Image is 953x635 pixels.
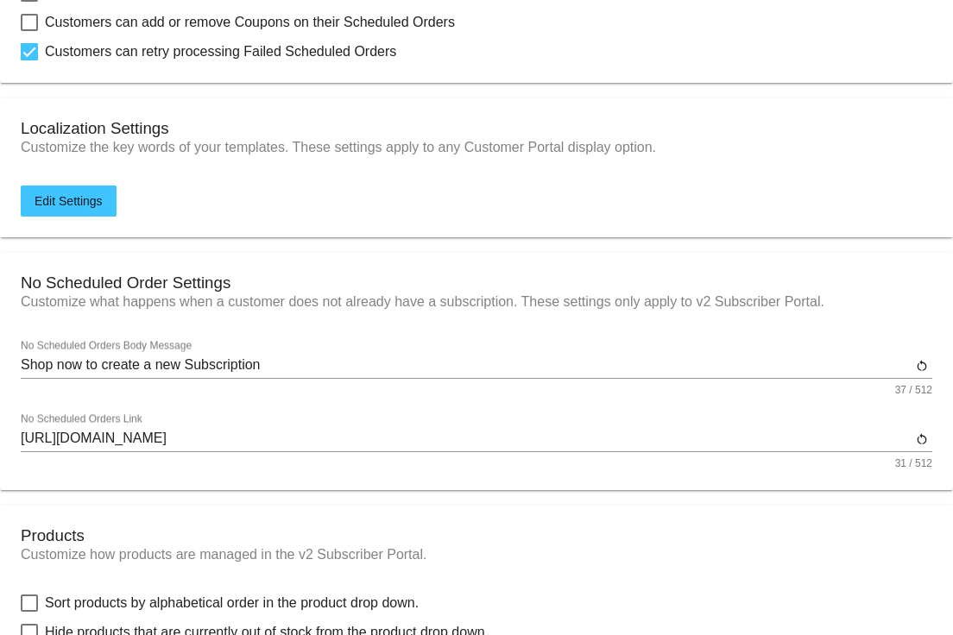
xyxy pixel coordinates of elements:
[915,431,929,447] mat-icon: restart_alt
[21,547,932,563] p: Customize how products are managed in the v2 Subscriber Portal.
[21,273,932,292] h3: No Scheduled Order Settings
[21,119,932,138] h3: Localization Settings
[45,12,455,33] span: Customers can add or remove Coupons on their Scheduled Orders
[21,357,912,373] input: No Scheduled Orders Body Message
[912,428,932,449] button: Reset to default value
[21,431,912,446] input: No Scheduled Orders Link
[21,140,932,155] p: Customize the key words of your templates. These settings apply to any Customer Portal display op...
[915,358,929,374] mat-icon: restart_alt
[21,294,932,310] p: Customize what happens when a customer does not already have a subscription. These settings only ...
[45,593,419,613] span: Sort products by alphabetical order in the product drop down.
[895,385,932,397] mat-hint: 37 / 512
[912,355,932,375] button: Reset to default value
[21,185,117,217] button: Edit Settings
[35,194,103,208] span: Edit Settings
[21,526,932,545] h3: Products
[895,458,932,470] mat-hint: 31 / 512
[45,41,396,62] span: Customers can retry processing Failed Scheduled Orders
